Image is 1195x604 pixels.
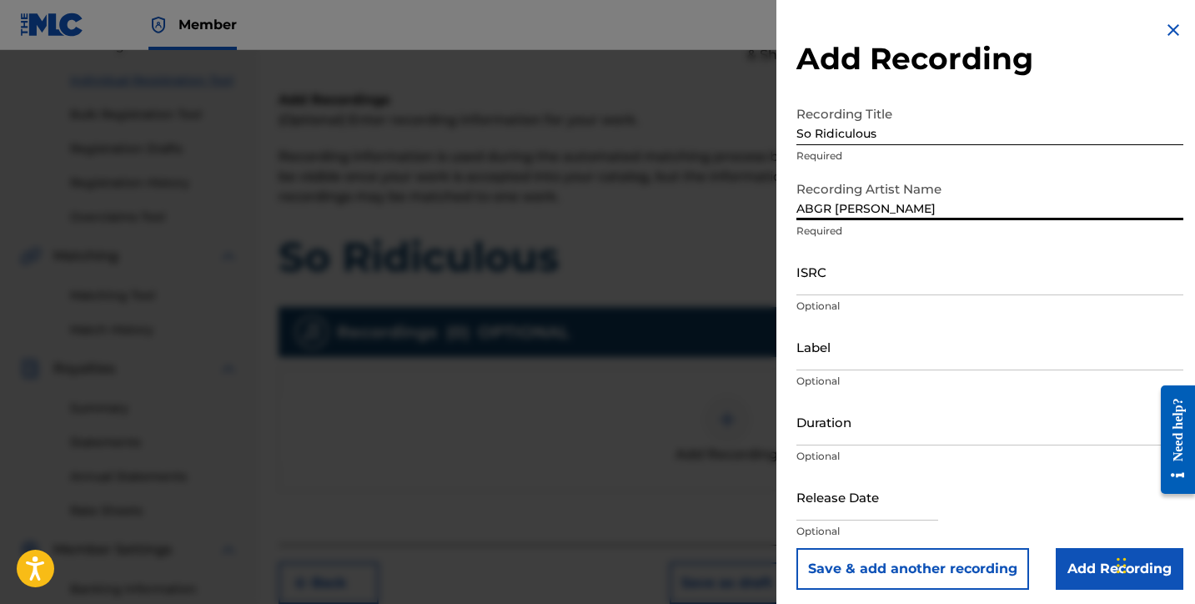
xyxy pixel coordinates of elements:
input: Add Recording [1056,548,1183,590]
img: Top Rightsholder [148,15,168,35]
div: Drag [1117,541,1127,591]
p: Required [796,224,1183,239]
iframe: Chat Widget [1112,524,1195,604]
img: MLC Logo [20,13,84,37]
p: Optional [796,374,1183,389]
p: Required [796,148,1183,164]
p: Optional [796,524,1183,539]
h2: Add Recording [796,40,1183,78]
p: Optional [796,449,1183,464]
span: Member [178,15,237,34]
button: Save & add another recording [796,548,1029,590]
iframe: Resource Center [1148,369,1195,511]
p: Optional [796,299,1183,314]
